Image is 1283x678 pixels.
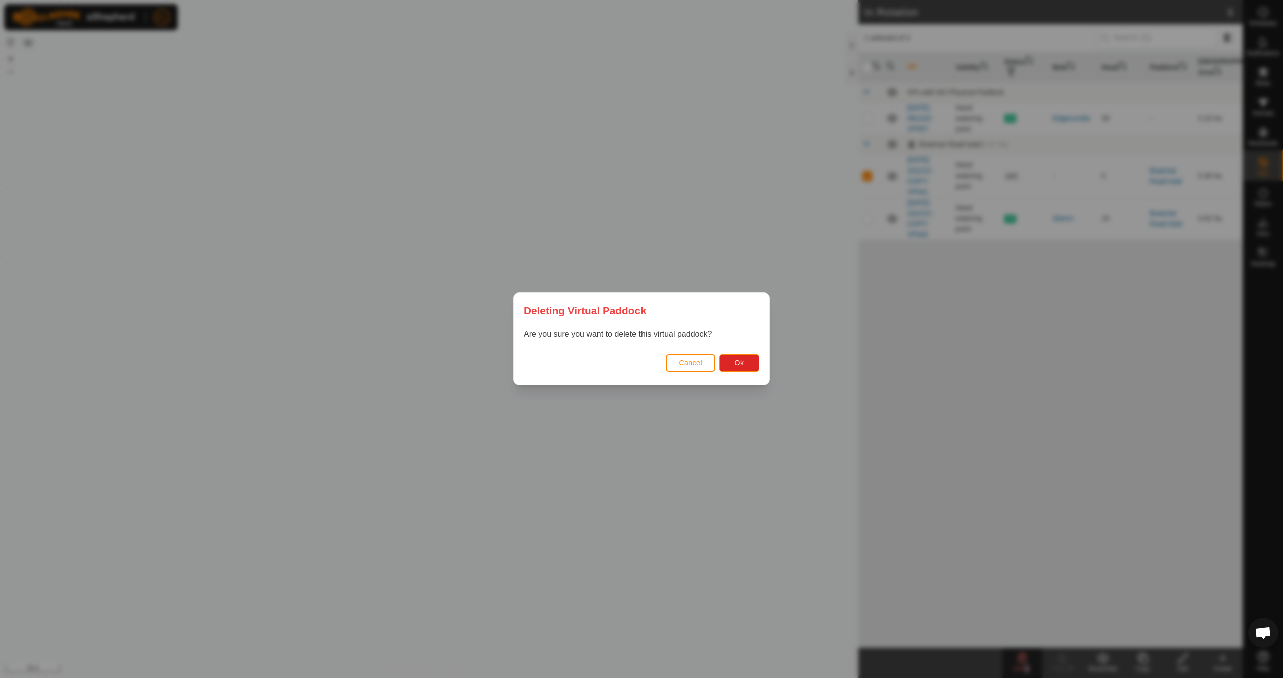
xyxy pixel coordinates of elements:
button: Ok [719,354,759,372]
span: Deleting Virtual Paddock [524,303,647,318]
p: Are you sure you want to delete this virtual paddock? [524,329,759,341]
span: Cancel [679,359,702,367]
button: Cancel [666,354,715,372]
div: Open chat [1248,618,1278,648]
span: Ok [735,359,744,367]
